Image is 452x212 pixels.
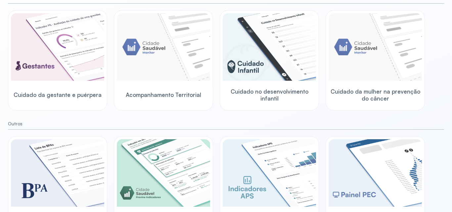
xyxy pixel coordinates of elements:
[329,13,422,81] img: placeholder-module-ilustration.png
[126,91,201,98] span: Acompanhamento Territorial
[11,139,104,207] img: bpa.png
[223,88,316,102] span: Cuidado no desenvolvimento infantil
[329,88,422,102] span: Cuidado da mulher na prevenção do câncer
[223,139,316,207] img: aps-indicators.png
[14,91,102,98] span: Cuidado da gestante e puérpera
[329,139,422,207] img: pec-panel.png
[8,121,444,127] small: Outros
[11,13,104,81] img: pregnants.png
[223,13,316,81] img: child-development.png
[117,139,210,207] img: previne-brasil.png
[117,13,210,81] img: placeholder-module-ilustration.png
